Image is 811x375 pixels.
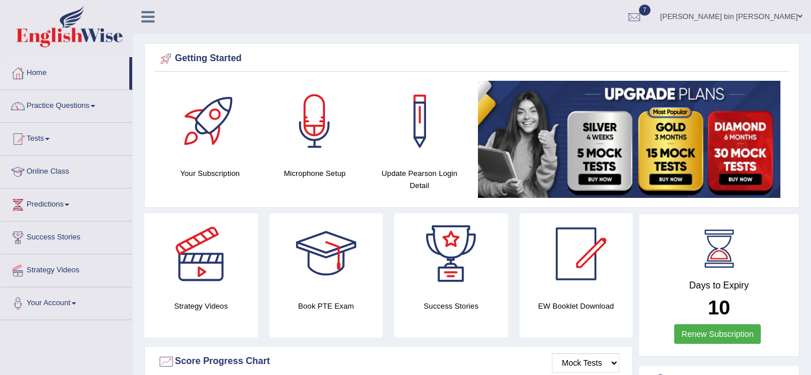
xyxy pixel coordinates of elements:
h4: Your Subscription [163,167,257,179]
h4: Strategy Videos [144,300,258,312]
a: Strategy Videos [1,254,132,283]
span: 7 [639,5,651,16]
a: Predictions [1,189,132,217]
a: Renew Subscription [674,324,761,344]
div: Getting Started [158,50,786,67]
b: 10 [708,296,730,318]
a: Success Stories [1,222,132,250]
a: Home [1,57,129,86]
h4: Microphone Setup [268,167,362,179]
div: Score Progress Chart [158,353,619,370]
h4: Book PTE Exam [270,300,383,312]
h4: Success Stories [394,300,508,312]
h4: EW Booklet Download [520,300,633,312]
a: Online Class [1,156,132,185]
a: Practice Questions [1,90,132,119]
h4: Update Pearson Login Detail [373,167,466,192]
img: small5.jpg [478,81,781,198]
h4: Days to Expiry [652,280,786,291]
a: Tests [1,123,132,152]
a: Your Account [1,287,132,316]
